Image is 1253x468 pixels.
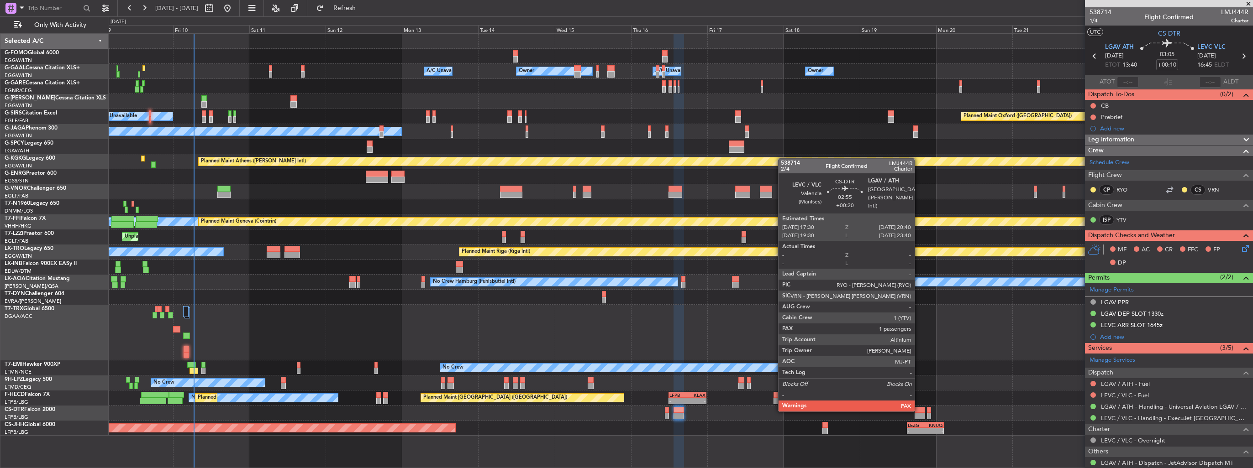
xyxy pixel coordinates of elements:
[669,398,687,404] div: -
[5,50,59,56] a: G-FOMOGlobal 6000
[1100,333,1248,341] div: Add new
[433,275,516,289] div: No Crew Hamburg (Fuhlsbuttel Intl)
[5,422,24,427] span: CS-JHH
[5,313,32,320] a: DGAA/ACC
[10,18,99,32] button: Only With Activity
[1090,7,1111,17] span: 538714
[402,25,478,33] div: Mon 13
[5,156,55,161] a: G-KGKGLegacy 600
[5,132,32,139] a: EGGW/LTN
[1158,29,1180,38] span: CS-DTR
[1101,403,1248,411] a: LGAV / ATH - Handling - Universal Aviation LGAV / ATH
[926,422,943,428] div: KNUQ
[1099,185,1114,195] div: CP
[111,18,126,26] div: [DATE]
[5,223,32,229] a: VHHH/HKG
[5,140,24,146] span: G-SPCY
[5,422,55,427] a: CS-JHHGlobal 6000
[5,306,54,312] a: T7-TRXGlobal 6500
[555,25,631,33] div: Wed 15
[1088,343,1112,354] span: Services
[173,25,249,33] div: Fri 10
[1116,186,1137,194] a: RYO
[1088,135,1134,145] span: Leg Information
[28,1,80,15] input: Trip Number
[5,95,55,101] span: G-[PERSON_NAME]
[5,268,32,275] a: EDLW/DTM
[5,201,59,206] a: T7-N1960Legacy 650
[326,5,364,11] span: Refresh
[1118,245,1127,255] span: MF
[5,65,80,71] a: G-GAALCessna Citation XLS+
[5,72,32,79] a: EGGW/LTN
[1165,245,1173,255] span: CR
[1087,28,1103,36] button: UTC
[5,147,29,154] a: LGAV/ATH
[707,25,784,33] div: Fri 17
[5,186,27,191] span: G-VNOR
[5,95,106,101] a: G-[PERSON_NAME]Cessna Citation XLS
[5,125,58,131] a: G-JAGAPhenom 300
[1088,368,1113,378] span: Dispatch
[5,216,46,221] a: T7-FFIFalcon 7X
[5,392,25,397] span: F-HECD
[5,65,26,71] span: G-GAAL
[926,428,943,434] div: -
[5,377,52,382] a: 9H-LPZLegacy 500
[1118,259,1126,268] span: DP
[1188,245,1198,255] span: FFC
[1122,61,1137,70] span: 13:40
[153,376,174,390] div: No Crew
[125,230,275,244] div: Unplanned Maint [GEOGRAPHIC_DATA] ([GEOGRAPHIC_DATA])
[1221,7,1248,17] span: LMJ444R
[5,246,53,251] a: LX-TROLegacy 650
[1100,125,1248,132] div: Add new
[5,291,64,296] a: T7-DYNChallenger 604
[1099,215,1114,225] div: ISP
[1101,113,1122,121] div: Prebrief
[1090,158,1129,167] a: Schedule Crew
[5,156,26,161] span: G-KGKG
[1101,298,1129,306] div: LGAV PPR
[5,110,22,116] span: G-SIRS
[936,25,1012,33] div: Mon 20
[1088,89,1134,100] span: Dispatch To-Dos
[1101,380,1150,388] a: LGAV / ATH - Fuel
[5,407,55,412] a: CS-DTRFalcon 2000
[1190,185,1206,195] div: CS
[5,362,22,367] span: T7-EMI
[1100,78,1115,87] span: ATOT
[5,201,30,206] span: T7-N1960
[201,215,276,229] div: Planned Maint Geneva (Cointrin)
[1101,310,1163,317] div: LGAV DEP SLOT 1330z
[5,80,80,86] a: G-GARECessna Citation XLS+
[1088,146,1104,156] span: Crew
[326,25,402,33] div: Sun 12
[1105,52,1124,61] span: [DATE]
[5,414,28,421] a: LFPB/LBG
[1220,272,1233,282] span: (2/2)
[1090,356,1135,365] a: Manage Services
[5,276,70,281] a: LX-AOACitation Mustang
[478,25,554,33] div: Tue 14
[687,392,705,398] div: KLAX
[908,428,926,434] div: -
[908,422,926,428] div: LEZG
[1088,170,1122,181] span: Flight Crew
[786,275,807,289] div: No Crew
[1090,17,1111,25] span: 1/4
[5,238,28,244] a: EGLF/FAB
[669,392,687,398] div: LFPB
[5,261,22,266] span: LX-INB
[1105,43,1134,52] span: LGAV ATH
[5,291,25,296] span: T7-DYN
[5,384,31,390] a: LFMD/CEQ
[1101,321,1163,329] div: LEVC ARR SLOT 1645z
[5,125,26,131] span: G-JAGA
[5,140,53,146] a: G-SPCYLegacy 650
[1101,391,1149,399] a: LEVC / VLC - Fuel
[5,57,32,64] a: EGGW/LTN
[1088,200,1122,211] span: Cabin Crew
[5,429,28,436] a: LFPB/LBG
[1101,459,1233,467] a: LGAV / ATH - Dispatch - JetAdvisor Dispatch MT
